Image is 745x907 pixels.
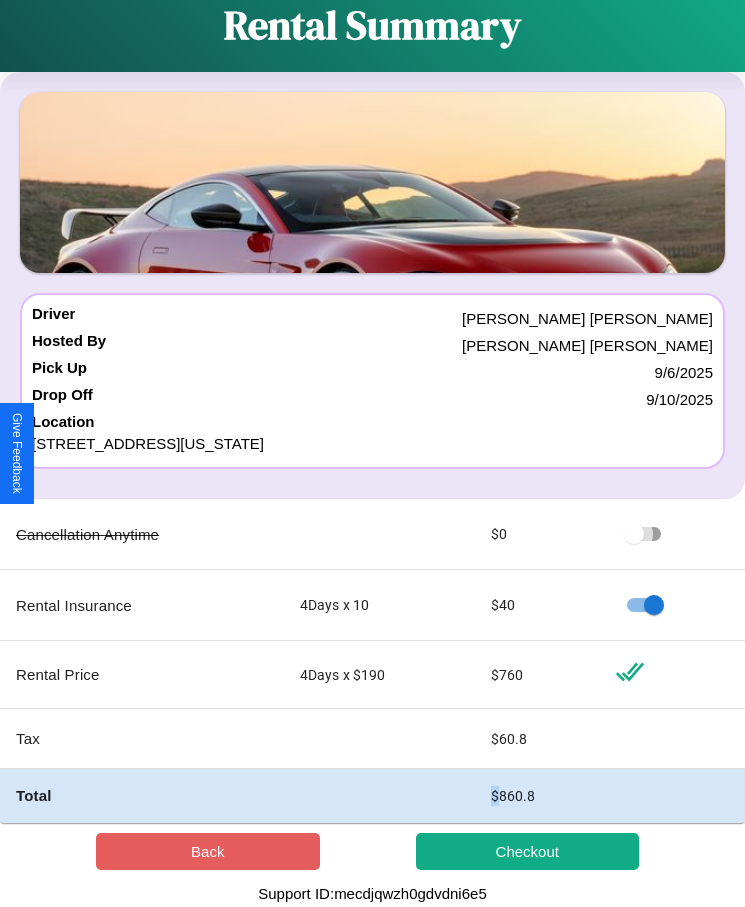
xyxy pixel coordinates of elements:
h4: Driver [32,305,75,332]
td: $ 860.8 [475,769,600,823]
h4: Location [32,413,713,430]
div: Give Feedback [10,413,24,494]
p: [PERSON_NAME] [PERSON_NAME] [462,305,713,332]
p: 9 / 6 / 2025 [655,359,713,386]
td: 4 Days x 10 [284,570,475,641]
h4: Hosted By [32,332,106,359]
td: $ 60.8 [475,709,600,769]
h4: Pick Up [32,359,87,386]
td: $ 40 [475,570,600,641]
button: Back [96,833,320,870]
td: $ 0 [475,499,600,570]
h4: Total [16,785,268,806]
p: Rental Price [16,661,268,688]
h4: Drop Off [32,386,93,413]
p: [STREET_ADDRESS][US_STATE] [32,430,713,457]
p: Cancellation Anytime [16,521,268,548]
p: Rental Insurance [16,592,268,619]
p: 9 / 10 / 2025 [646,386,713,413]
td: $ 760 [475,641,600,709]
p: [PERSON_NAME] [PERSON_NAME] [462,332,713,359]
button: Checkout [416,833,640,870]
p: Tax [16,725,268,752]
td: 4 Days x $ 190 [284,641,475,709]
p: Support ID: mecdjqwzh0gdvdni6e5 [258,880,486,907]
